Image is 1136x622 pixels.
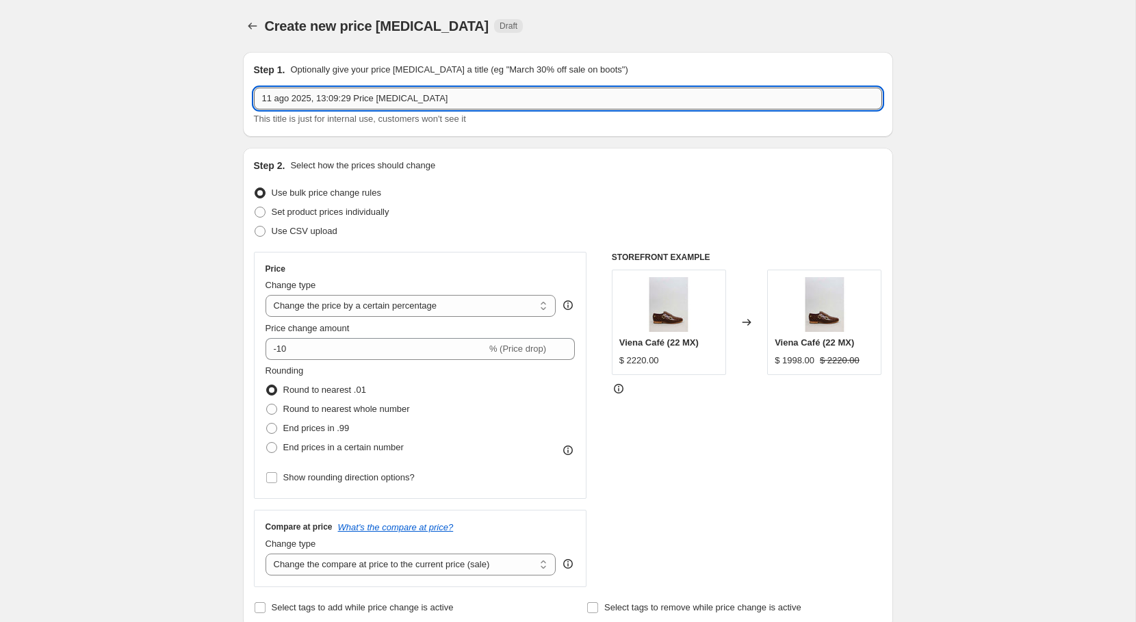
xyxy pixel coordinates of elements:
[820,355,860,365] span: $ 2220.00
[266,263,285,274] h3: Price
[254,159,285,172] h2: Step 2.
[254,88,882,109] input: 30% off holiday sale
[561,298,575,312] div: help
[619,337,699,348] span: Viena Café (22 MX)
[265,18,489,34] span: Create new price [MEDICAL_DATA]
[775,355,814,365] span: $ 1998.00
[619,355,659,365] span: $ 2220.00
[290,63,628,77] p: Optionally give your price [MEDICAL_DATA] a title (eg "March 30% off sale on boots")
[283,385,366,395] span: Round to nearest .01
[266,365,304,376] span: Rounding
[338,522,454,532] button: What's the compare at price?
[266,521,333,532] h3: Compare at price
[500,21,517,31] span: Draft
[561,557,575,571] div: help
[797,277,852,332] img: VIENNA-CAFE_80x.jpg
[254,63,285,77] h2: Step 1.
[266,338,487,360] input: -15
[272,602,454,612] span: Select tags to add while price change is active
[254,114,466,124] span: This title is just for internal use, customers won't see it
[266,539,316,549] span: Change type
[272,207,389,217] span: Set product prices individually
[283,423,350,433] span: End prices in .99
[243,16,262,36] button: Price change jobs
[272,226,337,236] span: Use CSV upload
[266,280,316,290] span: Change type
[283,472,415,482] span: Show rounding direction options?
[272,187,381,198] span: Use bulk price change rules
[604,602,801,612] span: Select tags to remove while price change is active
[612,252,882,263] h6: STOREFRONT EXAMPLE
[775,337,854,348] span: Viena Café (22 MX)
[489,344,546,354] span: % (Price drop)
[266,323,350,333] span: Price change amount
[641,277,696,332] img: VIENNA-CAFE_80x.jpg
[283,404,410,414] span: Round to nearest whole number
[290,159,435,172] p: Select how the prices should change
[283,442,404,452] span: End prices in a certain number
